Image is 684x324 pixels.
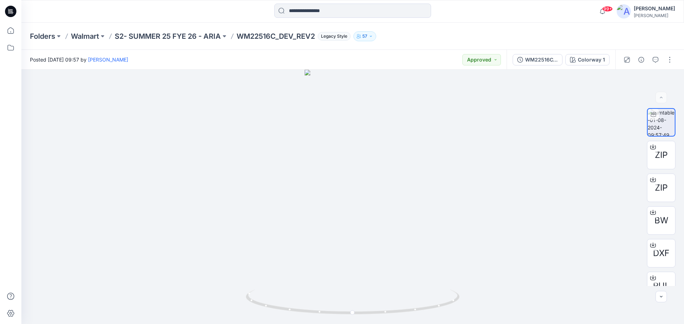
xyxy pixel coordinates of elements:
button: Details [636,54,647,65]
span: RUL [653,280,670,292]
a: S2- SUMMER 25 FYE 26 - ARIA [115,31,221,41]
button: Colorway 1 [565,54,610,65]
div: [PERSON_NAME] [634,4,675,13]
a: Walmart [71,31,99,41]
button: Legacy Style [315,31,351,41]
a: Folders [30,31,55,41]
div: WM22516C_DEV_REV2 [525,56,558,64]
span: ZIP [655,181,668,194]
img: turntable-01-08-2024-09:57:49 [648,109,675,136]
div: Colorway 1 [578,56,605,64]
span: ZIP [655,149,668,161]
span: BW [654,214,668,227]
img: avatar [617,4,631,18]
span: DXF [653,247,669,260]
p: 57 [362,32,367,40]
span: Legacy Style [318,32,351,41]
a: [PERSON_NAME] [88,57,128,63]
span: Posted [DATE] 09:57 by [30,56,128,63]
button: 57 [353,31,376,41]
button: WM22516C_DEV_REV2 [513,54,563,65]
span: 99+ [602,6,613,12]
p: WM22516C_DEV_REV2 [237,31,315,41]
div: [PERSON_NAME] [634,13,675,18]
